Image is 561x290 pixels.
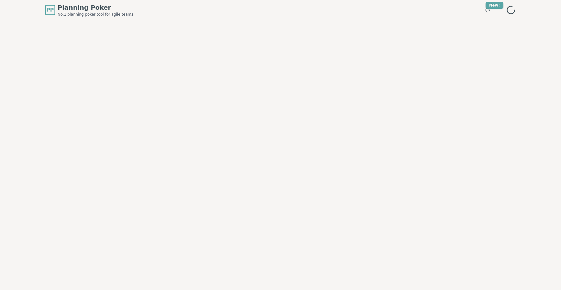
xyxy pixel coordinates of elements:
a: PPPlanning PokerNo.1 planning poker tool for agile teams [45,3,133,17]
span: PP [46,6,54,14]
button: New! [482,4,493,16]
span: Planning Poker [58,3,133,12]
div: New! [486,2,503,9]
span: No.1 planning poker tool for agile teams [58,12,133,17]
